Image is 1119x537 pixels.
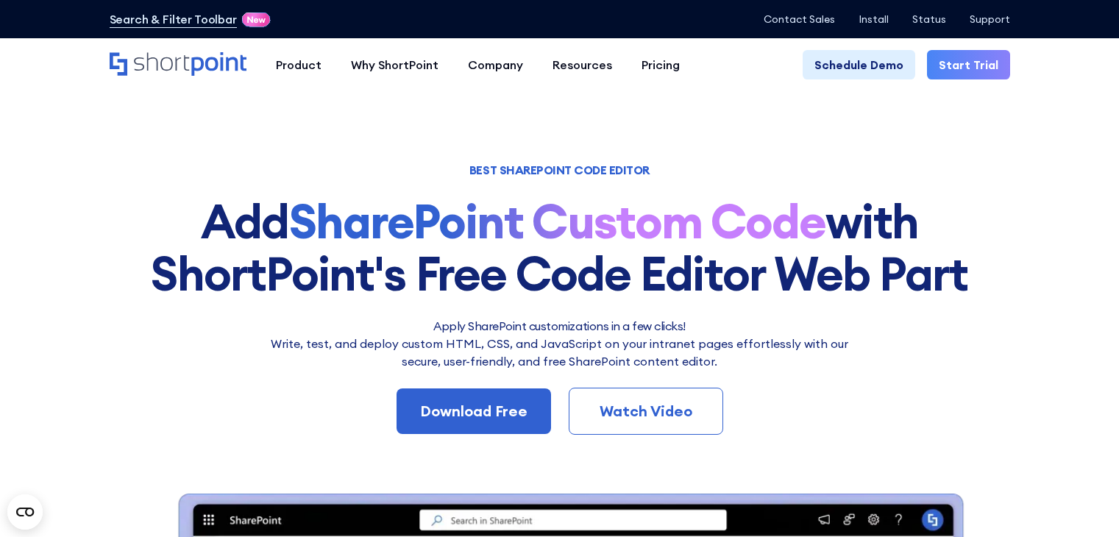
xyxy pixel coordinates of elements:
a: Home [110,52,246,77]
h1: Add with ShortPoint's Free Code Editor Web Part [110,196,1010,299]
a: Contact Sales [764,13,835,25]
div: Resources [553,56,612,74]
a: Resources [538,50,627,79]
a: Why ShortPoint [336,50,453,79]
h1: BEST SHAREPOINT CODE EDITOR [110,165,1010,175]
div: Product [276,56,322,74]
a: Company [453,50,538,79]
a: Product [261,50,336,79]
div: Watch Video [593,400,699,422]
strong: SharePoint Custom Code [289,191,826,251]
a: Schedule Demo [803,50,915,79]
button: Open CMP widget [7,494,43,530]
a: Watch Video [569,388,723,435]
a: Support [970,13,1010,25]
div: Company [468,56,523,74]
div: Why ShortPoint [351,56,438,74]
a: Search & Filter Toolbar [110,10,237,28]
a: Status [912,13,946,25]
div: Download Free [420,400,527,422]
div: Pricing [642,56,680,74]
p: Write, test, and deploy custom HTML, CSS, and JavaScript on your intranet pages effortlessly wi﻿t... [262,335,858,370]
a: Download Free [397,388,551,434]
h2: Apply SharePoint customizations in a few clicks! [262,317,858,335]
a: Pricing [627,50,695,79]
a: Install [859,13,889,25]
a: Start Trial [927,50,1010,79]
iframe: Chat Widget [1045,466,1119,537]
